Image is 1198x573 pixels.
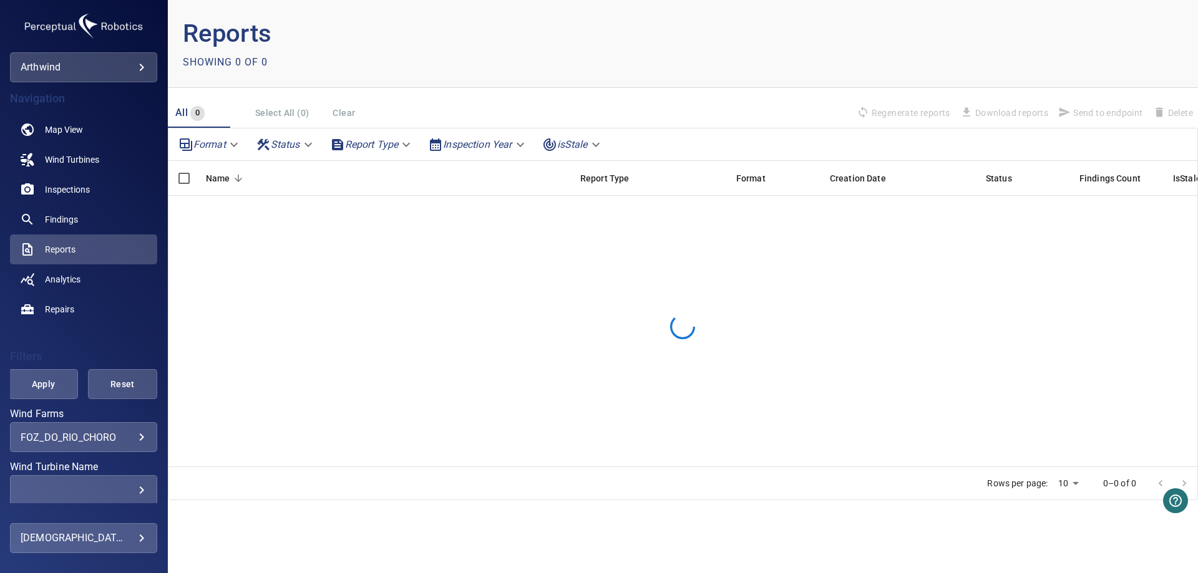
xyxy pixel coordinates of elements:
div: FOZ_DO_RIO_CHORO [21,431,147,443]
div: 10 [1053,474,1083,493]
p: Rows per page: [987,477,1048,489]
a: inspections noActive [10,175,157,205]
em: Inspection Year [443,138,512,150]
div: Format [730,161,824,196]
nav: pagination navigation [1149,473,1196,493]
span: Findings [45,213,78,226]
h4: Navigation [10,92,157,105]
div: Wind Farms [10,422,157,452]
div: Format [173,133,246,155]
p: Reports [183,15,683,52]
div: [DEMOGRAPHIC_DATA] Proenca [21,528,147,548]
h4: Filters [10,350,157,363]
a: repairs noActive [10,294,157,324]
div: Findings Count [1073,161,1167,196]
button: Sort [230,170,247,187]
div: Report Type [580,161,630,196]
label: Wind Farms [10,409,157,419]
label: Wind Turbine Name [10,462,157,472]
div: Status [986,161,1012,196]
span: Reset [104,377,142,392]
span: Apply [24,377,62,392]
p: Showing 0 of 0 [183,55,268,70]
div: Name [206,161,230,196]
div: Wind Turbine Name [10,475,157,505]
button: Apply [9,369,78,399]
span: Map View [45,123,83,136]
a: windturbines noActive [10,145,157,175]
span: Reports [45,243,75,256]
em: Report Type [345,138,399,150]
em: Format [193,138,226,150]
div: arthwind [10,52,157,82]
p: 0–0 of 0 [1103,477,1136,489]
div: Findings Count [1079,161,1141,196]
div: Status [980,161,1073,196]
em: isStale [557,138,588,150]
div: isStale [537,133,608,155]
a: map noActive [10,115,157,145]
span: Wind Turbines [45,153,99,166]
div: Report Type [325,133,419,155]
div: Report Type [574,161,730,196]
span: All [175,107,188,118]
span: Repairs [45,303,74,315]
div: Format [736,161,766,196]
div: Creation Date [830,161,886,196]
div: arthwind [21,57,147,77]
span: Inspections [45,183,90,196]
div: Inspection Year [423,133,532,155]
img: arthwind-logo [21,10,146,42]
span: 0 [190,106,205,120]
div: Name [200,161,574,196]
div: Status [251,133,320,155]
span: Analytics [45,273,80,286]
button: Reset [88,369,157,399]
a: findings noActive [10,205,157,234]
div: Creation Date [824,161,980,196]
em: Status [271,138,300,150]
a: analytics noActive [10,264,157,294]
a: reports active [10,234,157,264]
